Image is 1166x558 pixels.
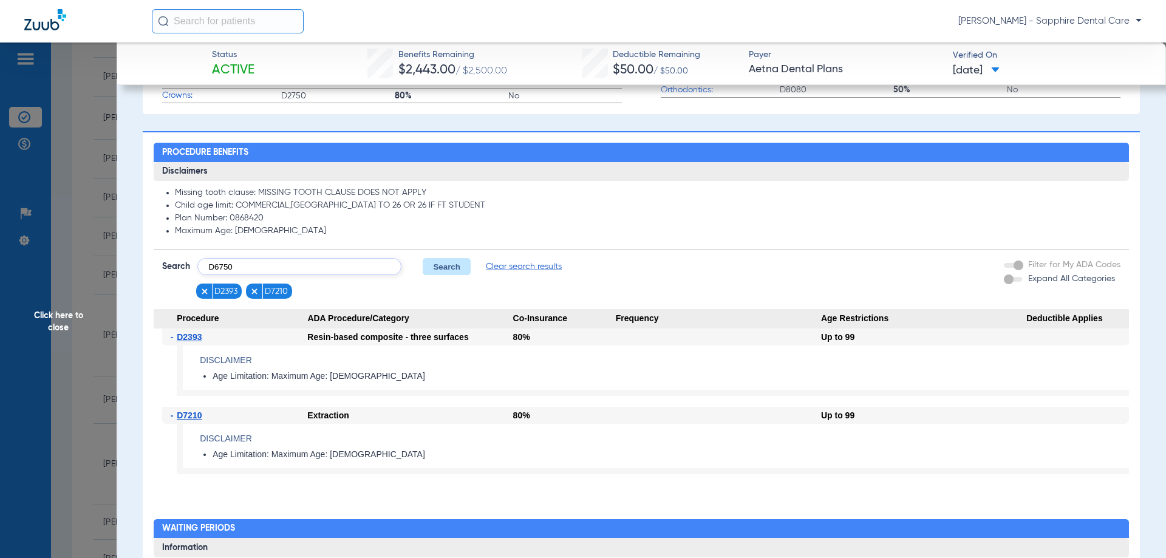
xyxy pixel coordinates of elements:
[780,84,893,96] span: D8080
[513,407,616,424] div: 80%
[213,449,1129,460] li: Age Limitation: Maximum Age: [DEMOGRAPHIC_DATA]
[154,143,1130,162] h2: Procedure Benefits
[653,67,688,75] span: / $50.00
[154,519,1130,539] h2: Waiting Periods
[171,407,177,424] span: -
[162,260,190,273] span: Search
[154,162,1130,182] h3: Disclaimers
[154,309,308,328] span: Procedure
[200,432,1129,445] h4: Disclaimer
[749,62,943,77] span: Aetna Dental Plans
[821,407,1026,424] div: Up to 99
[152,9,304,33] input: Search for patients
[212,62,254,79] span: Active
[197,258,401,275] input: Search by ADA code or keyword…
[212,49,254,61] span: Status
[395,90,508,102] span: 80%
[171,328,177,345] span: -
[821,328,1026,345] div: Up to 99
[953,49,1147,62] span: Verified On
[281,90,395,102] span: D2750
[175,226,1121,237] li: Maximum Age: [DEMOGRAPHIC_DATA]
[307,328,513,345] div: Resin-based composite - three surfaces
[162,89,281,102] span: Crowns:
[250,287,259,296] img: x.svg
[398,64,455,77] span: $2,443.00
[213,371,1129,382] li: Age Limitation: Maximum Age: [DEMOGRAPHIC_DATA]
[177,410,202,420] span: D7210
[613,64,653,77] span: $50.00
[1105,500,1166,558] iframe: Chat Widget
[486,260,562,273] span: Clear search results
[513,328,616,345] div: 80%
[265,285,288,298] span: D7210
[200,287,209,296] img: x.svg
[200,354,1129,367] h4: Disclaimer
[508,90,622,102] span: No
[455,66,507,76] span: / $2,500.00
[175,213,1121,224] li: Plan Number: 0868420
[158,16,169,27] img: Search Icon
[175,188,1121,199] li: Missing tooth clause: MISSING TOOTH CLAUSE DOES NOT APPLY
[1028,274,1115,283] span: Expand All Categories
[423,258,471,275] button: Search
[307,407,513,424] div: Extraction
[513,309,616,328] span: Co-Insurance
[214,285,237,298] span: D2393
[616,309,821,328] span: Frequency
[953,63,1000,78] span: [DATE]
[307,309,513,328] span: ADA Procedure/Category
[958,15,1142,27] span: [PERSON_NAME] - Sapphire Dental Care
[821,309,1026,328] span: Age Restrictions
[154,538,1130,557] h3: Information
[1007,84,1120,96] span: No
[1026,309,1129,328] span: Deductible Applies
[398,49,507,61] span: Benefits Remaining
[749,49,943,61] span: Payer
[893,84,1007,96] span: 50%
[177,332,202,342] span: D2393
[1026,259,1120,271] label: Filter for My ADA Codes
[24,9,66,30] img: Zuub Logo
[661,84,780,97] span: Orthodontics:
[175,200,1121,211] li: Child age limit: COMMERCIAL,[GEOGRAPHIC_DATA] TO 26 OR 26 IF FT STUDENT
[613,49,700,61] span: Deductible Remaining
